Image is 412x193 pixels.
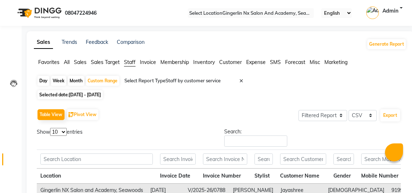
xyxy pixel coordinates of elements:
[276,169,330,184] th: Customer Name: activate to sort column ascending
[124,59,136,65] span: Staff
[117,39,145,45] a: Comparison
[310,59,320,65] span: Misc
[62,39,77,45] a: Trends
[382,7,398,19] span: Admin
[333,153,354,165] input: Search Gender
[160,59,189,65] span: Membership
[50,128,67,136] select: Showentries
[366,6,379,19] img: Admin
[251,169,276,184] th: Stylist: activate to sort column ascending
[68,76,84,86] div: Month
[224,128,287,147] label: Search:
[86,39,108,45] a: Feedback
[37,76,49,86] div: Day
[324,59,347,65] span: Marketing
[67,109,98,120] button: Pivot View
[37,109,65,120] button: Table View
[65,3,97,23] b: 08047224946
[37,169,156,184] th: Location: activate to sort column ascending
[203,153,247,165] input: Search Invoice Number
[14,3,63,23] img: logo
[69,92,101,97] span: [DATE] - [DATE]
[239,77,245,86] span: Clear all
[37,90,103,99] span: Selected date:
[358,169,408,184] th: Mobile Number: activate to sort column ascending
[160,153,196,165] input: Search Invoice Date
[34,36,53,49] a: Sales
[280,153,326,165] input: Search Customer Name
[246,59,266,65] span: Expense
[38,59,59,65] span: Favorites
[40,153,153,165] input: Search Location
[86,76,119,86] div: Custom Range
[219,59,242,65] span: Customer
[68,112,74,118] img: pivot.png
[270,59,281,65] span: SMS
[37,128,83,136] label: Show entries
[91,59,120,65] span: Sales Target
[224,135,287,147] input: Search:
[285,59,305,65] span: Forecast
[156,169,199,184] th: Invoice Date: activate to sort column ascending
[64,59,70,65] span: All
[193,59,215,65] span: Inventory
[380,109,400,121] button: Export
[330,169,358,184] th: Gender: activate to sort column ascending
[367,39,406,49] button: Generate Report
[74,59,87,65] span: Sales
[51,76,66,86] div: Week
[361,153,405,165] input: Search Mobile Number
[199,169,251,184] th: Invoice Number: activate to sort column ascending
[140,59,156,65] span: Invoice
[254,153,273,165] input: Search Stylist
